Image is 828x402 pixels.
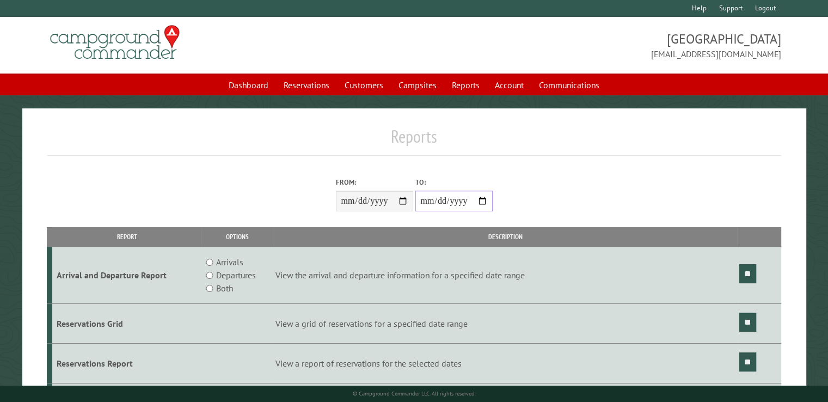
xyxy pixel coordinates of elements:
th: Options [201,227,274,246]
th: Report [52,227,201,246]
a: Campsites [392,75,443,95]
a: Communications [532,75,606,95]
a: Dashboard [222,75,275,95]
td: Reservations Report [52,343,201,383]
small: © Campground Commander LLC. All rights reserved. [353,390,476,397]
img: Campground Commander [47,21,183,64]
a: Customers [338,75,390,95]
a: Reports [445,75,486,95]
a: Account [488,75,530,95]
label: Both [216,282,233,295]
span: [GEOGRAPHIC_DATA] [EMAIL_ADDRESS][DOMAIN_NAME] [414,30,781,60]
td: View a report of reservations for the selected dates [274,343,738,383]
label: To: [415,177,493,187]
td: View the arrival and departure information for a specified date range [274,247,738,304]
label: Arrivals [216,255,243,269]
a: Reservations [277,75,336,95]
label: From: [336,177,413,187]
h1: Reports [47,126,781,156]
td: View a grid of reservations for a specified date range [274,304,738,344]
label: Departures [216,269,256,282]
th: Description [274,227,738,246]
td: Arrival and Departure Report [52,247,201,304]
td: Reservations Grid [52,304,201,344]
